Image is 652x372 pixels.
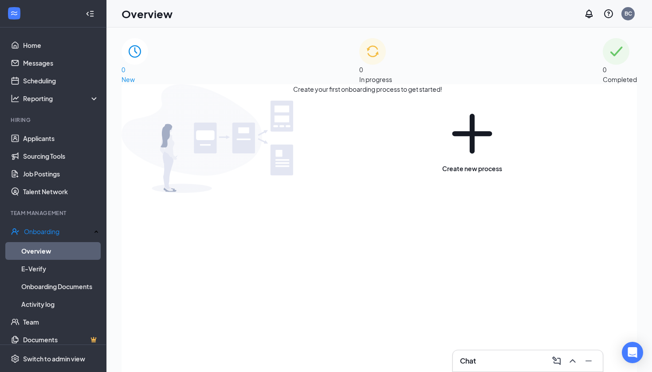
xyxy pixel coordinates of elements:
a: DocumentsCrown [23,331,99,349]
div: Team Management [11,209,97,217]
a: Scheduling [23,72,99,90]
h1: Overview [122,6,173,21]
div: Hiring [11,116,97,124]
svg: Collapse [86,9,94,18]
a: Activity log [21,295,99,313]
a: Messages [23,54,99,72]
div: Reporting [23,94,99,103]
a: Talent Network [23,183,99,200]
svg: Notifications [584,8,594,19]
a: Overview [21,242,99,260]
span: 0 [359,66,363,74]
span: New [122,75,135,83]
div: Switch to admin view [23,354,85,363]
svg: QuestionInfo [603,8,614,19]
svg: ChevronUp [567,356,578,366]
span: 0 [122,66,125,74]
svg: Minimize [583,356,594,366]
button: ChevronUp [566,354,580,368]
a: E-Verify [21,260,99,278]
svg: Settings [11,354,20,363]
svg: ComposeMessage [551,356,562,366]
span: Completed [603,75,637,83]
svg: WorkstreamLogo [10,9,19,18]
div: BC [625,10,632,17]
span: 0 [603,66,606,74]
svg: Analysis [11,94,20,103]
svg: UserCheck [11,227,20,236]
a: Team [23,313,99,331]
a: Job Postings [23,165,99,183]
svg: Plus [442,104,502,164]
h3: Chat [460,356,476,366]
button: Minimize [581,354,596,368]
a: Home [23,36,99,54]
a: Sourcing Tools [23,147,99,165]
button: ComposeMessage [550,354,564,368]
a: Applicants [23,129,99,147]
a: Onboarding Documents [21,278,99,295]
button: PlusCreate new process [442,84,502,193]
span: Create your first onboarding process to get started! [293,84,442,193]
div: Onboarding [24,227,91,236]
div: Open Intercom Messenger [622,342,643,363]
span: In progress [359,75,392,83]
